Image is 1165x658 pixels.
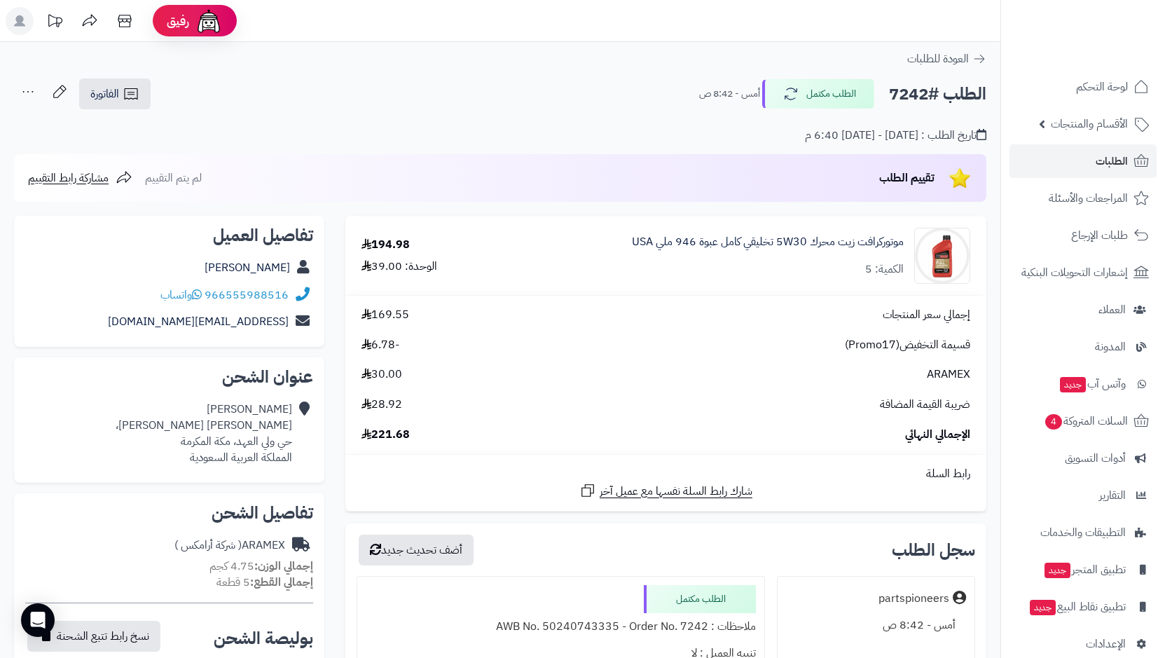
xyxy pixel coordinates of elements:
span: التطبيقات والخدمات [1040,523,1126,542]
span: الإجمالي النهائي [905,427,970,443]
a: الفاتورة [79,78,151,109]
h3: سجل الطلب [892,542,975,558]
div: رابط السلة [351,466,981,482]
a: إشعارات التحويلات البنكية [1009,256,1157,289]
a: [PERSON_NAME] [205,259,290,276]
a: شارك رابط السلة نفسها مع عميل آخر [579,482,752,500]
a: تطبيق نقاط البيعجديد [1009,590,1157,624]
span: إشعارات التحويلات البنكية [1021,263,1128,282]
span: ضريبة القيمة المضافة [880,397,970,413]
a: التقارير [1009,479,1157,512]
span: السلات المتروكة [1044,411,1128,431]
h2: بوليصة الشحن [214,630,313,647]
a: واتساب [160,287,202,303]
button: أضف تحديث جديد [359,535,474,566]
div: الطلب مكتمل [644,585,756,613]
strong: إجمالي القطع: [250,574,313,591]
small: أمس - 8:42 ص [699,87,760,101]
a: العودة للطلبات [907,50,986,67]
span: -6.78 [361,337,399,353]
a: العملاء [1009,293,1157,327]
span: المراجعات والأسئلة [1049,189,1128,208]
img: ai-face.png [195,7,223,35]
span: العودة للطلبات [907,50,969,67]
span: الأقسام والمنتجات [1051,114,1128,134]
h2: تفاصيل الشحن [25,505,313,521]
strong: إجمالي الوزن: [254,558,313,575]
span: جديد [1045,563,1070,578]
img: logo-2.png [1070,13,1152,42]
span: لم يتم التقييم [145,170,202,186]
span: تطبيق المتجر [1043,560,1126,580]
div: 194.98 [361,237,410,253]
a: لوحة التحكم [1009,70,1157,104]
span: طلبات الإرجاع [1071,226,1128,245]
h2: عنوان الشحن [25,369,313,385]
span: تقييم الطلب [879,170,935,186]
small: 5 قطعة [216,574,313,591]
a: موتوركرافت زيت محرك 5W30 تخليقي كامل عبوة 946 ملي USA [632,234,904,250]
small: 4.75 كجم [209,558,313,575]
span: رفيق [167,13,189,29]
span: لوحة التحكم [1076,77,1128,97]
div: partspioneers [878,591,949,607]
a: الطلبات [1009,144,1157,178]
span: نسخ رابط تتبع الشحنة [57,628,149,645]
span: أدوات التسويق [1065,448,1126,468]
div: ARAMEX [174,537,285,554]
span: شارك رابط السلة نفسها مع عميل آخر [600,484,752,500]
a: المدونة [1009,330,1157,364]
div: ملاحظات : AWB No. 50240743335 - Order No. 7242 [366,613,756,640]
span: الطلبات [1096,151,1128,171]
a: السلات المتروكة4 [1009,404,1157,438]
button: الطلب مكتمل [762,79,874,109]
span: 4 [1045,413,1063,430]
a: 966555988516 [205,287,289,303]
span: قسيمة التخفيض(Promo17) [845,337,970,353]
span: ARAMEX [927,366,970,383]
span: الإعدادات [1086,634,1126,654]
span: الفاتورة [90,85,119,102]
a: وآتس آبجديد [1009,367,1157,401]
h2: الطلب #7242 [889,80,986,109]
img: Motorcraft%205W%2030%20Full%20Synthetic%20Motor%20Oil_288x288.jpg.renditions.original-90x90.png [915,228,970,284]
span: وآتس آب [1059,374,1126,394]
a: مشاركة رابط التقييم [28,170,132,186]
div: [PERSON_NAME] [PERSON_NAME] [PERSON_NAME]، حي ولي العهد، مكة المكرمة المملكة العربية السعودية [116,402,292,465]
span: ( شركة أرامكس ) [174,537,242,554]
a: أدوات التسويق [1009,441,1157,475]
div: الوحدة: 39.00 [361,259,437,275]
h2: تفاصيل العميل [25,227,313,244]
span: التقارير [1099,486,1126,505]
a: [EMAIL_ADDRESS][DOMAIN_NAME] [108,313,289,330]
span: المدونة [1095,337,1126,357]
div: تاريخ الطلب : [DATE] - [DATE] 6:40 م [805,128,986,144]
a: طلبات الإرجاع [1009,219,1157,252]
a: المراجعات والأسئلة [1009,181,1157,215]
span: جديد [1030,600,1056,615]
a: تحديثات المنصة [37,7,72,39]
span: 221.68 [361,427,410,443]
button: نسخ رابط تتبع الشحنة [27,621,160,652]
span: تطبيق نقاط البيع [1028,597,1126,617]
a: تطبيق المتجرجديد [1009,553,1157,587]
span: 28.92 [361,397,402,413]
span: 30.00 [361,366,402,383]
div: الكمية: 5 [865,261,904,277]
a: التطبيقات والخدمات [1009,516,1157,549]
div: Open Intercom Messenger [21,603,55,637]
span: العملاء [1098,300,1126,320]
span: مشاركة رابط التقييم [28,170,109,186]
span: جديد [1060,377,1086,392]
span: 169.55 [361,307,409,323]
span: إجمالي سعر المنتجات [883,307,970,323]
div: أمس - 8:42 ص [786,612,966,639]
